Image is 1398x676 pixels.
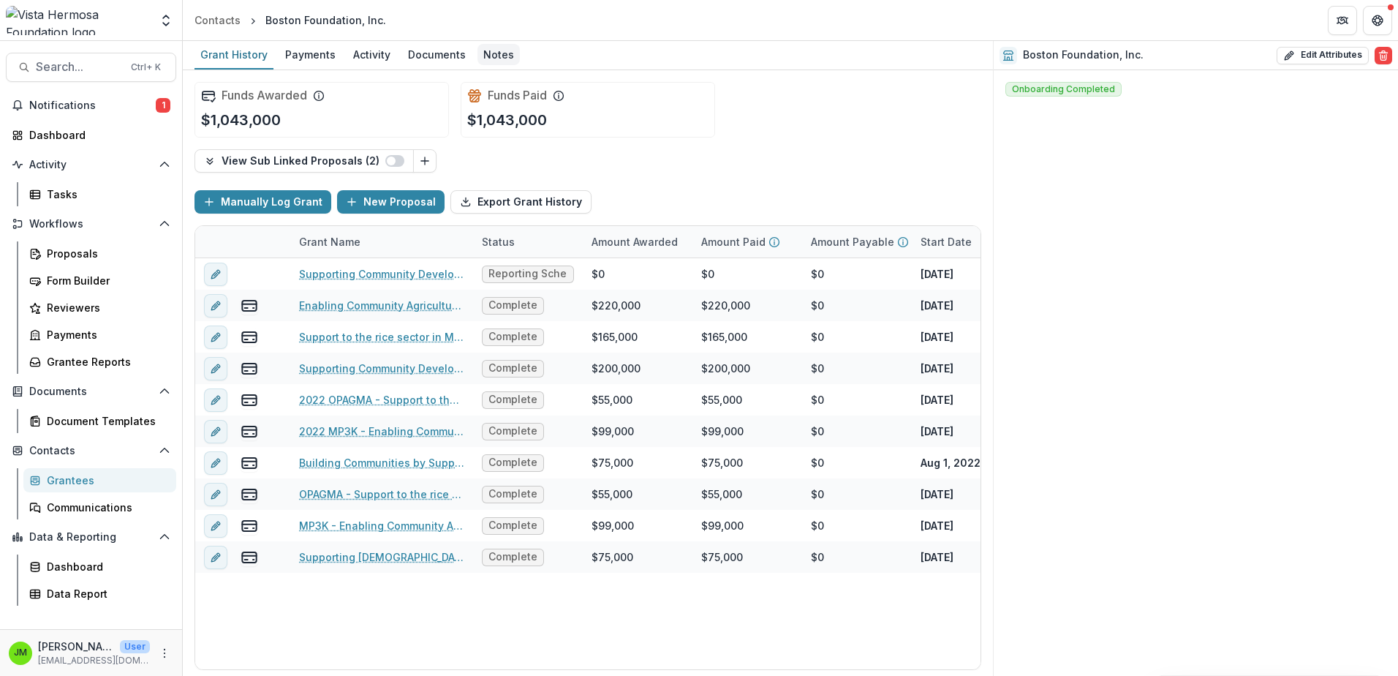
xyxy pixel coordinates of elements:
[592,298,641,313] div: $220,000
[47,586,165,601] div: Data Report
[402,41,472,70] a: Documents
[592,487,632,502] div: $55,000
[128,59,164,75] div: Ctrl + K
[467,109,547,131] p: $1,043,000
[47,559,165,574] div: Dashboard
[1375,47,1392,64] button: Delete
[921,424,953,439] p: [DATE]
[222,155,385,168] p: View Sub Linked Proposals ( 2 )
[701,266,714,282] div: $0
[204,420,227,443] button: edit
[204,546,227,569] button: edit
[811,455,824,470] div: $0
[488,268,567,280] span: Reporting Schedule
[488,488,537,500] span: Complete
[811,361,824,376] div: $0
[23,296,176,320] a: Reviewers
[23,241,176,266] a: Proposals
[47,246,165,261] div: Proposals
[29,127,165,143] div: Dashboard
[38,639,114,654] p: [PERSON_NAME]
[204,357,227,380] button: edit
[583,234,687,249] div: Amount Awarded
[811,424,824,439] div: $0
[701,329,747,345] div: $165,000
[592,424,634,439] div: $99,000
[299,549,464,565] a: Supporting [DEMOGRAPHIC_DATA]’s Leaders - Haiti Development Institute
[488,331,537,343] span: Complete
[279,44,341,65] div: Payments
[38,654,150,667] p: [EMAIL_ADDRESS][DOMAIN_NAME]
[241,360,258,378] button: view-payments
[701,549,743,565] div: $75,000
[299,298,464,313] a: Enabling Community Agricultural Production in [GEOGRAPHIC_DATA][PERSON_NAME] - Mouvman Peyizan 3e...
[592,392,632,408] div: $55,000
[47,500,165,515] div: Communications
[592,329,638,345] div: $165,000
[23,350,176,374] a: Grantee Reports
[701,424,744,439] div: $99,000
[299,455,464,470] a: Building Communities by Supporting Local Organizations and Leaders - Haiti Development Institute
[241,454,258,472] button: view-payments
[29,531,153,544] span: Data & Reporting
[204,451,227,475] button: edit
[6,94,176,117] button: Notifications1
[241,423,258,440] button: view-payments
[592,549,633,565] div: $75,000
[23,182,176,206] a: Tasks
[701,234,766,249] p: Amount Paid
[29,99,156,112] span: Notifications
[29,218,153,230] span: Workflows
[204,294,227,318] button: edit
[241,549,258,566] button: view-payments
[488,425,537,437] span: Complete
[222,89,307,102] h2: Funds Awarded
[47,327,165,342] div: Payments
[47,300,165,315] div: Reviewers
[473,226,583,258] div: Status
[488,362,537,375] span: Complete
[477,44,520,65] div: Notes
[23,582,176,606] a: Data Report
[811,518,824,533] div: $0
[692,226,802,258] div: Amount Paid
[811,329,824,345] div: $0
[299,266,464,282] a: Supporting Community Development in [GEOGRAPHIC_DATA]
[47,413,165,429] div: Document Templates
[156,6,176,35] button: Open entity switcher
[701,518,744,533] div: $99,000
[6,525,176,549] button: Open Data & Reporting
[156,645,173,662] button: More
[701,392,742,408] div: $55,000
[6,212,176,236] button: Open Workflows
[921,329,953,345] p: [DATE]
[290,234,369,249] div: Grant Name
[47,187,165,202] div: Tasks
[299,392,464,408] a: 2022 OPAGMA - Support to the rice sector in [GEOGRAPHIC_DATA]: Incentives for food security and t...
[156,98,170,113] span: 1
[23,268,176,293] a: Form Builder
[299,361,464,376] a: Supporting Community Development in [GEOGRAPHIC_DATA] - [GEOGRAPHIC_DATA]
[204,263,227,286] button: edit
[921,361,953,376] p: [DATE]
[802,226,912,258] div: Amount Payable
[6,153,176,176] button: Open Activity
[290,226,473,258] div: Grant Name
[402,44,472,65] div: Documents
[347,44,396,65] div: Activity
[811,487,824,502] div: $0
[299,518,464,533] a: MP3K - Enabling Community Agricultural Production in Camp [PERSON_NAME] - Mouvman Peyizan 3eme Ka...
[189,10,392,31] nav: breadcrumb
[701,487,742,502] div: $55,000
[23,495,176,519] a: Communications
[1363,6,1392,35] button: Get Help
[811,234,894,249] p: Amount Payable
[47,473,165,488] div: Grantees
[23,323,176,347] a: Payments
[241,328,258,346] button: view-payments
[701,361,750,376] div: $200,000
[265,12,386,28] div: Boston Foundation, Inc.
[583,226,692,258] div: Amount Awarded
[488,394,537,406] span: Complete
